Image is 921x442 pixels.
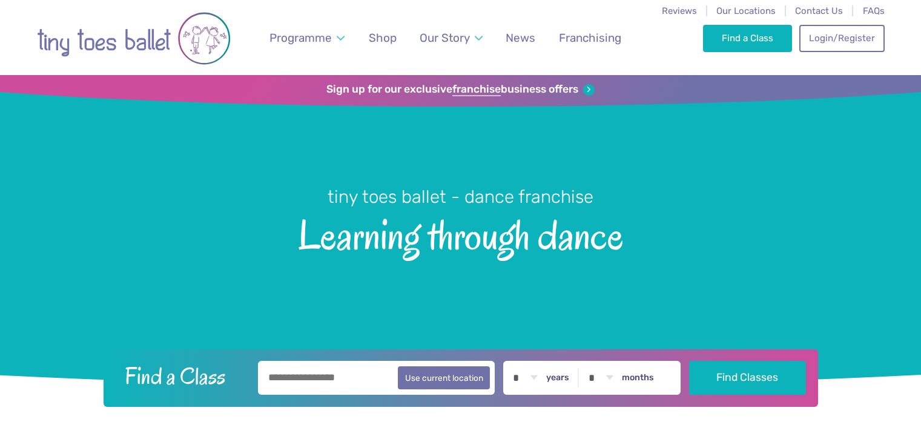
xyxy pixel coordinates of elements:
[21,209,900,258] span: Learning through dance
[37,8,231,69] img: tiny toes ballet
[716,5,776,16] a: Our Locations
[452,83,501,96] strong: franchise
[363,24,402,52] a: Shop
[263,24,350,52] a: Programme
[553,24,627,52] a: Franchising
[662,5,697,16] a: Reviews
[420,31,470,45] span: Our Story
[326,83,595,96] a: Sign up for our exclusivefranchisebusiness offers
[689,361,806,395] button: Find Classes
[795,5,843,16] a: Contact Us
[269,31,332,45] span: Programme
[369,31,397,45] span: Shop
[622,372,654,383] label: months
[328,186,593,207] small: tiny toes ballet - dance franchise
[115,361,249,391] h2: Find a Class
[398,366,490,389] button: Use current location
[500,24,541,52] a: News
[546,372,569,383] label: years
[559,31,621,45] span: Franchising
[799,25,884,51] a: Login/Register
[414,24,488,52] a: Our Story
[703,25,792,51] a: Find a Class
[863,5,885,16] a: FAQs
[506,31,535,45] span: News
